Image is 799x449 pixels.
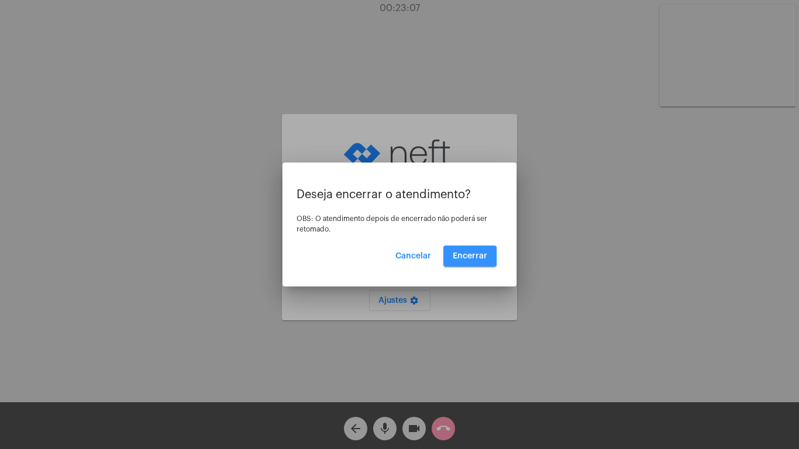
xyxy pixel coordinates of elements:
span: Cancelar [395,252,431,260]
span: OBS: O atendimento depois de encerrado não poderá ser retomado. [297,215,487,233]
button: Encerrar [443,246,497,267]
button: Cancelar [386,246,440,267]
span: Encerrar [453,252,487,260]
p: Deseja encerrar o atendimento? [297,188,502,201]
